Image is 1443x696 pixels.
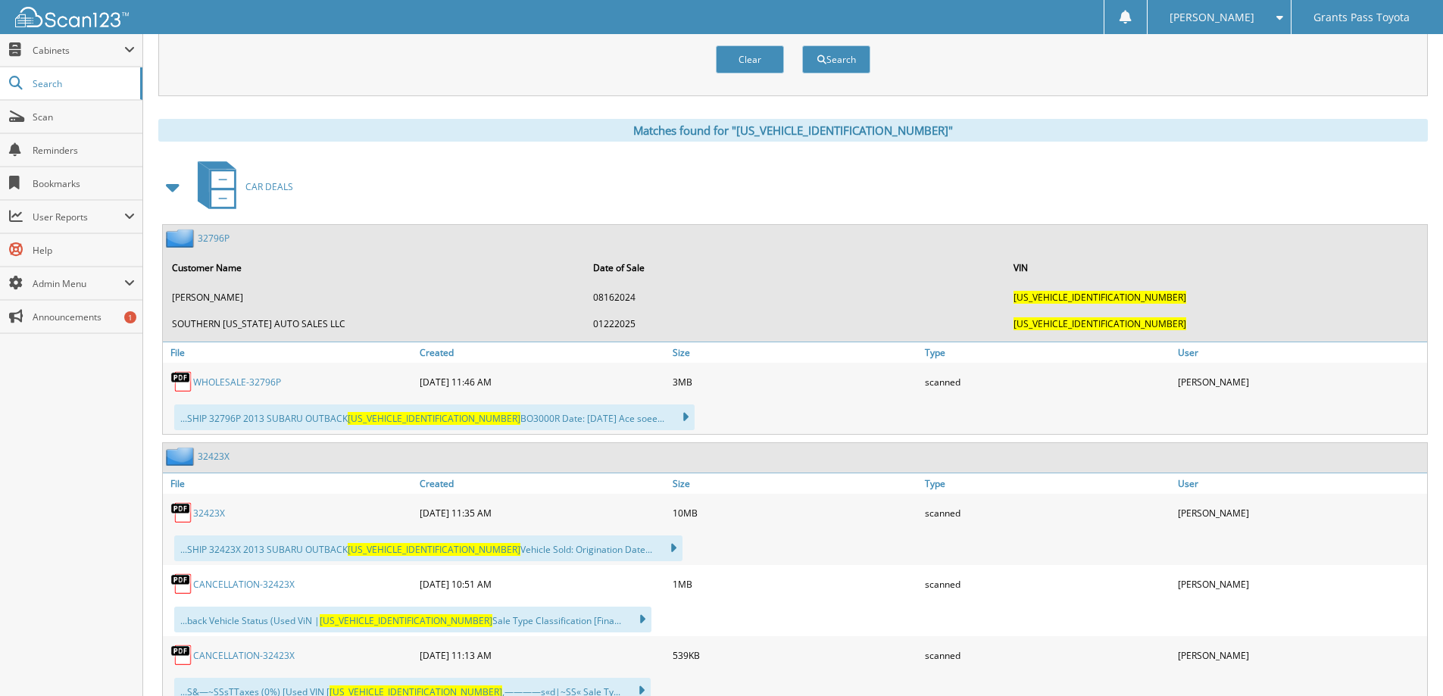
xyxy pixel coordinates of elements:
a: File [163,342,416,363]
div: scanned [921,498,1174,528]
a: Type [921,342,1174,363]
img: folder2.png [166,447,198,466]
span: [US_VEHICLE_IDENTIFICATION_NUMBER] [1014,291,1186,304]
span: CAR DEALS [245,180,293,193]
div: [PERSON_NAME] [1174,367,1427,397]
th: Date of Sale [586,252,1005,283]
span: Scan [33,111,135,123]
span: [US_VEHICLE_IDENTIFICATION_NUMBER] [348,412,520,425]
div: 539KB [669,640,922,670]
td: 08162024 [586,285,1005,310]
span: Help [33,244,135,257]
th: VIN [1006,252,1426,283]
a: User [1174,342,1427,363]
th: Customer Name [164,252,584,283]
td: SOUTHERN [US_STATE] AUTO SALES LLC [164,311,584,336]
div: 1MB [669,569,922,599]
img: PDF.png [170,644,193,666]
span: Grants Pass Toyota [1313,13,1410,22]
img: PDF.png [170,370,193,393]
div: [DATE] 11:46 AM [416,367,669,397]
span: Admin Menu [33,277,124,290]
div: 3MB [669,367,922,397]
div: [PERSON_NAME] [1174,498,1427,528]
span: [PERSON_NAME] [1170,13,1254,22]
a: Created [416,342,669,363]
img: scan123-logo-white.svg [15,7,129,27]
div: [DATE] 11:35 AM [416,498,669,528]
span: [US_VEHICLE_IDENTIFICATION_NUMBER] [348,543,520,556]
div: [DATE] 10:51 AM [416,569,669,599]
div: ...back Vehicle Status (Used ViN | Sale Type Classification [Fina... [174,607,651,632]
button: Search [802,45,870,73]
button: Clear [716,45,784,73]
div: scanned [921,569,1174,599]
span: Cabinets [33,44,124,57]
a: 32423X [193,507,225,520]
td: 01222025 [586,311,1005,336]
div: ...SHIP 32796P 2013 SUBARU OUTBACK BO3000R Date: [DATE] Ace soee... [174,404,695,430]
a: Size [669,473,922,494]
span: Bookmarks [33,177,135,190]
div: scanned [921,640,1174,670]
a: CAR DEALS [189,157,293,217]
a: Type [921,473,1174,494]
iframe: Chat Widget [1367,623,1443,696]
div: [PERSON_NAME] [1174,569,1427,599]
div: [PERSON_NAME] [1174,640,1427,670]
div: Matches found for "[US_VEHICLE_IDENTIFICATION_NUMBER]" [158,119,1428,142]
img: PDF.png [170,501,193,524]
a: 32423X [198,450,230,463]
img: PDF.png [170,573,193,595]
img: folder2.png [166,229,198,248]
span: [US_VEHICLE_IDENTIFICATION_NUMBER] [320,614,492,627]
div: [DATE] 11:13 AM [416,640,669,670]
a: 32796P [198,232,230,245]
td: [PERSON_NAME] [164,285,584,310]
a: User [1174,473,1427,494]
a: CANCELLATION-32423X [193,578,295,591]
span: User Reports [33,211,124,223]
div: 10MB [669,498,922,528]
span: [US_VEHICLE_IDENTIFICATION_NUMBER] [1014,317,1186,330]
a: Size [669,342,922,363]
span: Reminders [33,144,135,157]
span: Announcements [33,311,135,323]
a: WHOLESALE-32796P [193,376,281,389]
div: ...SHIP 32423X 2013 SUBARU OUTBACK Vehicle Sold: Origination Date... [174,535,682,561]
span: Search [33,77,133,90]
a: CANCELLATION-32423X [193,649,295,662]
div: scanned [921,367,1174,397]
a: Created [416,473,669,494]
div: 1 [124,311,136,323]
a: File [163,473,416,494]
